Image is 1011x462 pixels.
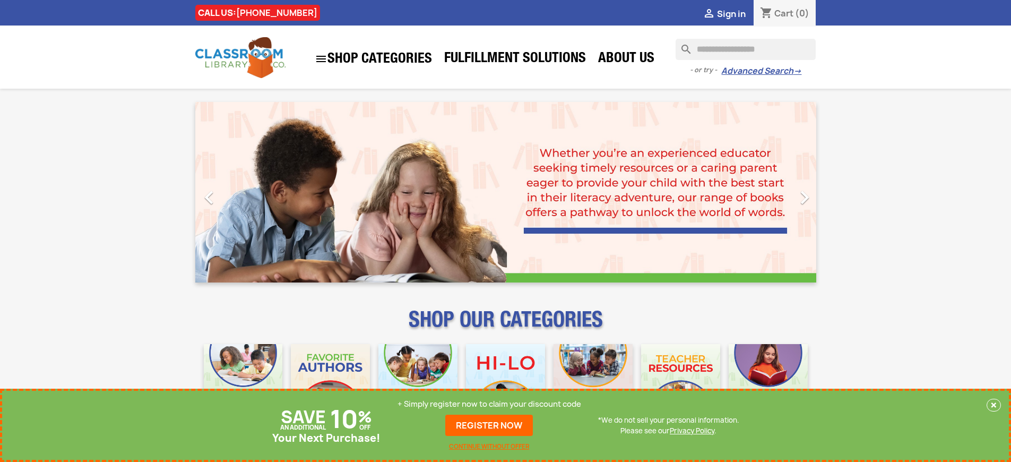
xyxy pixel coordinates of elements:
a:  Sign in [703,8,746,20]
span: - or try - [690,65,721,75]
div: CALL US: [195,5,320,21]
span: → [793,66,801,76]
a: Previous [195,102,289,283]
i: search [676,39,688,52]
p: SHOP OUR CATEGORIES [195,316,816,336]
a: About Us [593,49,660,70]
img: CLC_Bulk_Mobile.jpg [204,344,283,423]
a: [PHONE_NUMBER] [236,7,317,19]
span: (0) [795,7,809,19]
a: Next [723,102,816,283]
img: CLC_Teacher_Resources_Mobile.jpg [641,344,720,423]
a: Advanced Search→ [721,66,801,76]
a: SHOP CATEGORIES [309,47,437,71]
i:  [703,8,715,21]
a: Fulfillment Solutions [439,49,591,70]
img: CLC_Fiction_Nonfiction_Mobile.jpg [554,344,633,423]
input: Search [676,39,816,60]
img: CLC_Dyslexia_Mobile.jpg [729,344,808,423]
i:  [315,53,327,65]
span: Sign in [717,8,746,20]
span: Cart [774,7,793,19]
img: CLC_Phonics_And_Decodables_Mobile.jpg [378,344,457,423]
img: CLC_HiLo_Mobile.jpg [466,344,545,423]
ul: Carousel container [195,102,816,283]
img: Classroom Library Company [195,37,286,78]
i: shopping_cart [760,7,773,20]
i:  [791,184,818,211]
i:  [196,184,222,211]
img: CLC_Favorite_Authors_Mobile.jpg [291,344,370,423]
